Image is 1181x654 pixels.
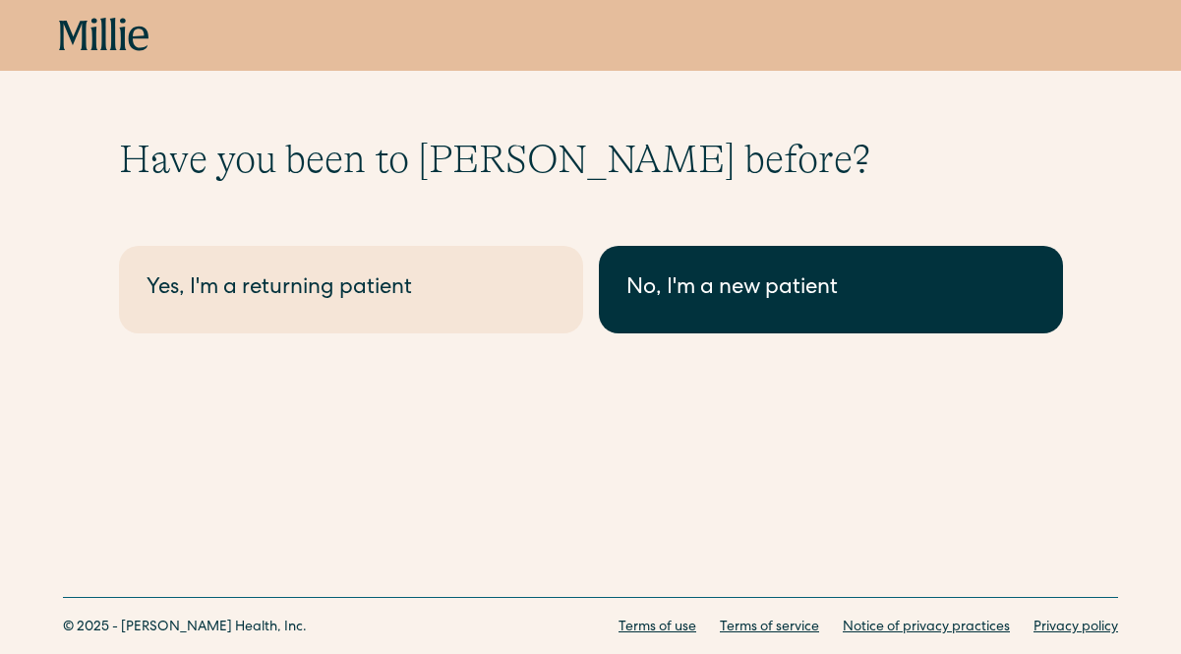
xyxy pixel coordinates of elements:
a: Terms of service [720,618,819,638]
a: Notice of privacy practices [843,618,1010,638]
div: Yes, I'm a returning patient [147,273,556,306]
div: © 2025 - [PERSON_NAME] Health, Inc. [63,618,307,638]
a: No, I'm a new patient [599,246,1063,333]
a: Yes, I'm a returning patient [119,246,583,333]
a: Privacy policy [1033,618,1118,638]
a: Terms of use [619,618,696,638]
h1: Have you been to [PERSON_NAME] before? [119,136,1063,183]
div: No, I'm a new patient [626,273,1035,306]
